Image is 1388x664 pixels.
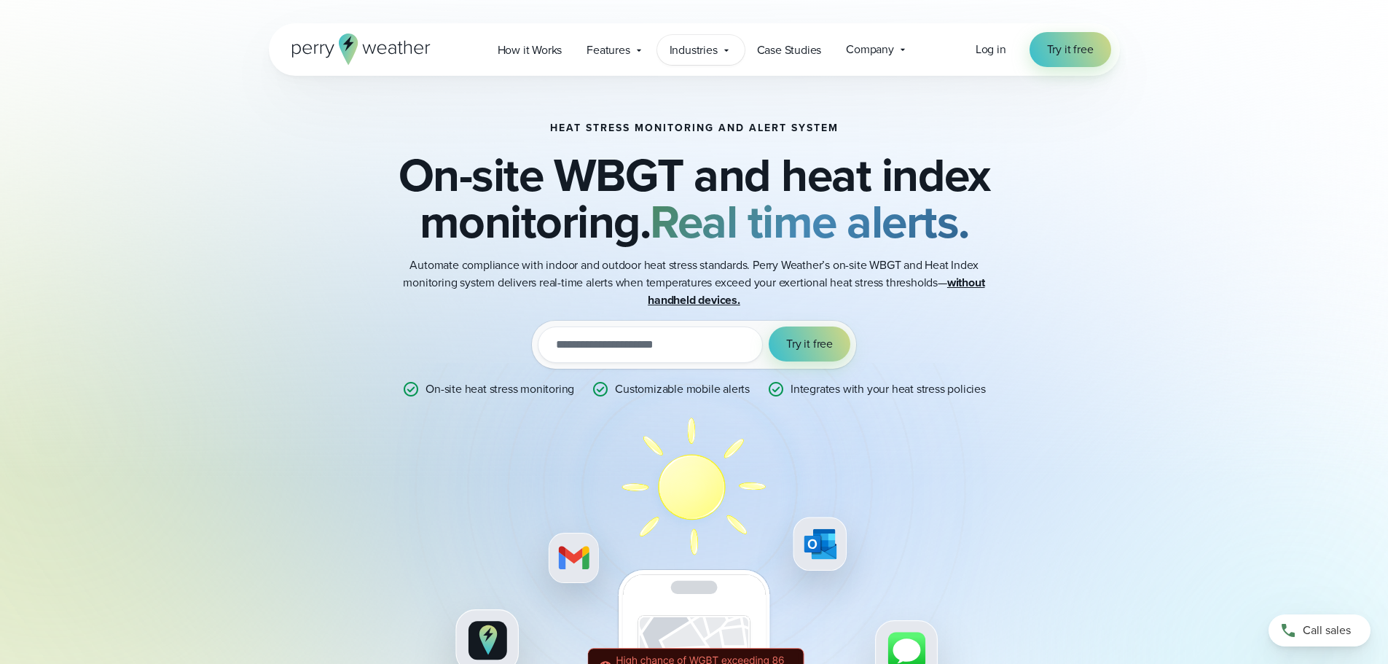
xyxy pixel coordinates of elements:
[403,257,986,309] p: Automate compliance with indoor and outdoor heat stress standards. Perry Weather’s on-site WBGT a...
[1047,41,1094,58] span: Try it free
[976,41,1006,58] a: Log in
[745,35,834,65] a: Case Studies
[1269,614,1371,647] a: Call sales
[615,380,750,398] p: Customizable mobile alerts
[485,35,575,65] a: How it Works
[648,274,984,308] strong: without handheld devices.
[426,380,574,398] p: On-site heat stress monitoring
[786,335,833,353] span: Try it free
[1030,32,1111,67] a: Try it free
[550,122,839,134] h1: Heat Stress Monitoring and Alert System
[498,42,562,59] span: How it Works
[670,42,718,59] span: Industries
[846,41,894,58] span: Company
[769,327,850,362] button: Try it free
[1303,622,1351,639] span: Call sales
[650,187,969,256] strong: Real time alerts.
[791,380,986,398] p: Integrates with your heat stress policies
[342,152,1047,245] h2: On-site WBGT and heat index monitoring.
[587,42,630,59] span: Features
[757,42,822,59] span: Case Studies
